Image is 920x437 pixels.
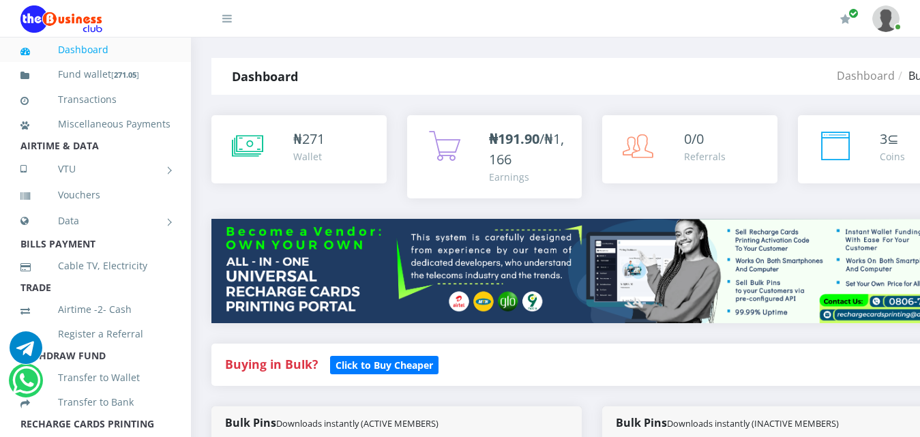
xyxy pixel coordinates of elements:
strong: Dashboard [232,68,298,85]
i: Renew/Upgrade Subscription [840,14,850,25]
b: Click to Buy Cheaper [336,359,433,372]
a: Transfer to Bank [20,387,170,418]
div: Coins [880,149,905,164]
a: Cable TV, Electricity [20,250,170,282]
a: ₦271 Wallet [211,115,387,183]
span: /₦1,166 [489,130,564,168]
a: 0/0 Referrals [602,115,777,183]
strong: Bulk Pins [616,415,839,430]
span: Renew/Upgrade Subscription [848,8,859,18]
a: Miscellaneous Payments [20,108,170,140]
span: 0/0 [684,130,704,148]
a: Vouchers [20,179,170,211]
a: VTU [20,152,170,186]
a: Click to Buy Cheaper [330,356,439,372]
a: Transfer to Wallet [20,362,170,393]
a: ₦191.90/₦1,166 Earnings [407,115,582,198]
a: Data [20,204,170,238]
span: 3 [880,130,887,148]
div: ⊆ [880,129,905,149]
div: ₦ [293,129,325,149]
div: Referrals [684,149,726,164]
img: Logo [20,5,102,33]
strong: Buying in Bulk? [225,356,318,372]
a: Dashboard [837,68,895,83]
a: Transactions [20,84,170,115]
span: 271 [302,130,325,148]
div: Wallet [293,149,325,164]
strong: Bulk Pins [225,415,439,430]
small: Downloads instantly (INACTIVE MEMBERS) [667,417,839,430]
a: Register a Referral [20,318,170,350]
a: Dashboard [20,34,170,65]
a: Chat for support [10,342,42,364]
a: Airtime -2- Cash [20,294,170,325]
small: Downloads instantly (ACTIVE MEMBERS) [276,417,439,430]
small: [ ] [111,70,139,80]
div: Earnings [489,170,569,184]
a: Fund wallet[271.05] [20,59,170,91]
b: 271.05 [114,70,136,80]
a: Chat for support [12,374,40,397]
img: User [872,5,900,32]
b: ₦191.90 [489,130,539,148]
